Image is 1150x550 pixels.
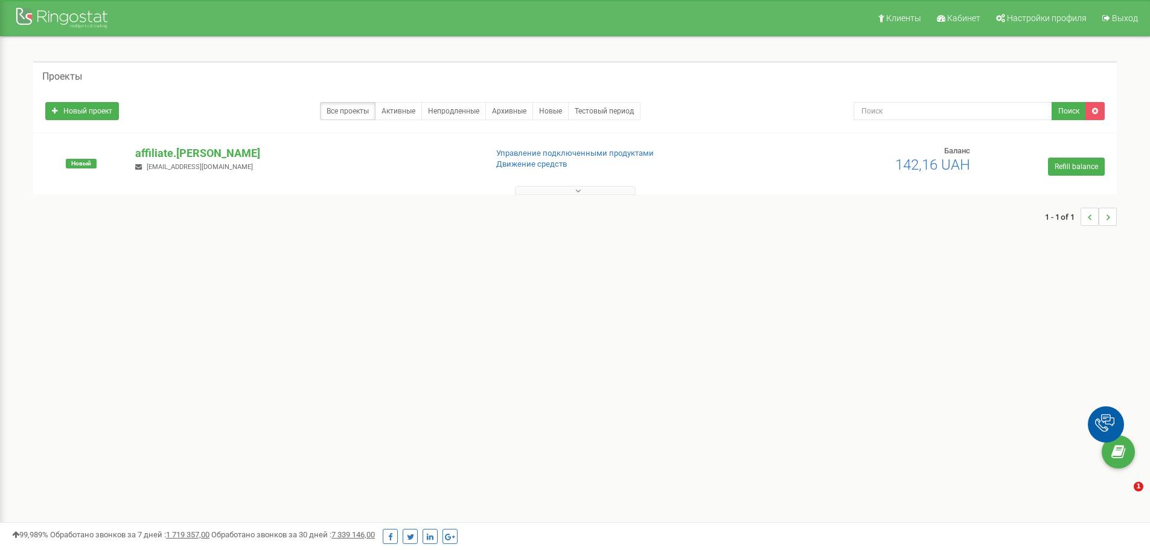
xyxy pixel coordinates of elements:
h5: Проекты [42,71,82,82]
u: 1 719 357,00 [166,530,209,539]
span: Обработано звонков за 7 дней : [50,530,209,539]
nav: ... [1045,196,1117,238]
a: Активные [375,102,422,120]
span: Кабинет [947,13,980,23]
span: Выход [1112,13,1138,23]
span: Новый [66,159,97,168]
span: 1 - 1 of 1 [1045,208,1081,226]
span: 1 [1134,482,1143,491]
a: Управление подключенными продуктами [496,149,654,158]
a: Refill balance [1048,158,1105,176]
a: Все проекты [320,102,375,120]
span: [EMAIL_ADDRESS][DOMAIN_NAME] [147,163,253,171]
iframe: Intercom live chat [1109,482,1138,511]
a: Архивные [485,102,533,120]
a: Новый проект [45,102,119,120]
img: Ringostat Logo [15,5,112,33]
span: 142,16 UAH [895,156,970,173]
span: Клиенты [886,13,921,23]
p: affiliate.[PERSON_NAME] [135,145,476,161]
a: Тестовый период [568,102,640,120]
input: Поиск [854,102,1052,120]
a: Движение средств [496,159,567,168]
a: Непродленные [421,102,486,120]
span: 99,989% [12,530,48,539]
span: Баланс [944,146,970,155]
button: Поиск [1052,102,1086,120]
a: Новые [532,102,569,120]
u: 7 339 146,00 [331,530,375,539]
span: Обработано звонков за 30 дней : [211,530,375,539]
span: Настройки профиля [1007,13,1087,23]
